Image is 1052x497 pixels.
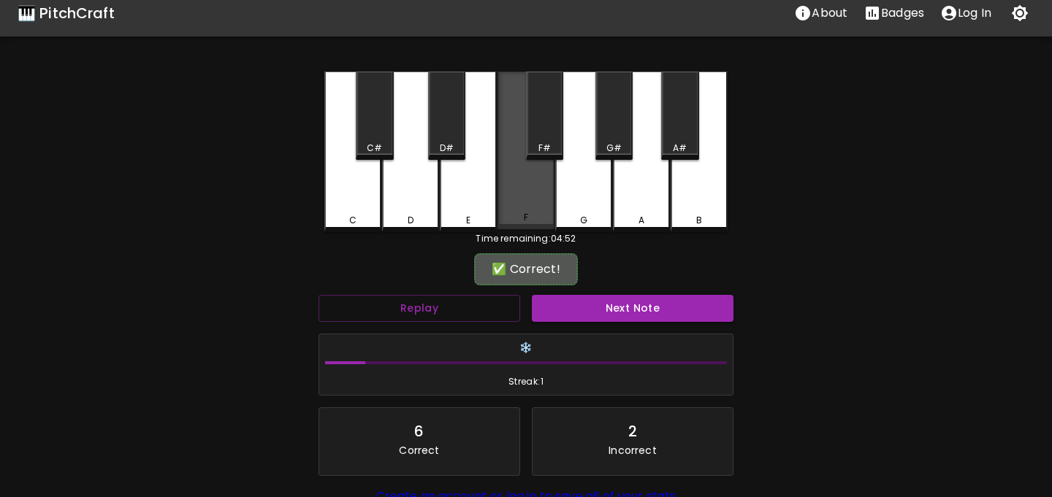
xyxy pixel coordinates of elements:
[325,340,727,356] h6: ❄️
[367,142,382,155] div: C#
[319,295,520,322] button: Replay
[639,214,644,227] div: A
[466,214,470,227] div: E
[812,4,847,22] p: About
[881,4,924,22] p: Badges
[325,374,727,389] span: Streak: 1
[538,142,551,155] div: F#
[349,214,357,227] div: C
[580,214,587,227] div: G
[524,211,528,224] div: F
[414,420,424,443] div: 6
[324,232,728,245] div: Time remaining: 04:52
[696,214,702,227] div: B
[18,1,115,25] a: 🎹 PitchCraft
[408,214,413,227] div: D
[481,261,571,278] div: ✅ Correct!
[628,420,637,443] div: 2
[673,142,687,155] div: A#
[609,443,656,458] p: Incorrect
[532,295,733,322] button: Next Note
[440,142,454,155] div: D#
[606,142,622,155] div: G#
[399,443,439,458] p: Correct
[958,4,991,22] p: Log In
